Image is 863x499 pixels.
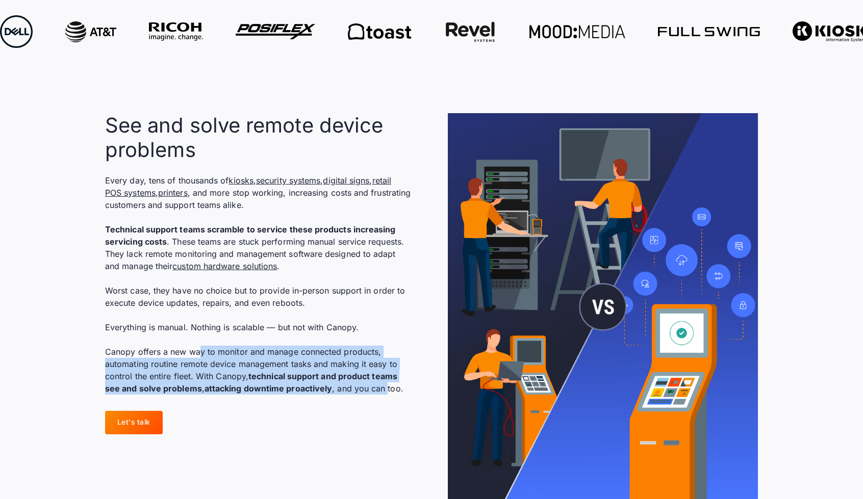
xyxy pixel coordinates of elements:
[529,25,626,38] img: Canopy works with Mood Media
[105,371,397,393] strong: technical support and product teams see and solve problems
[229,175,253,186] a: kiosks
[236,24,315,39] img: Canopy works with Posiflex
[348,23,412,40] img: Canopy works with Toast
[158,188,188,198] a: printers
[205,383,332,393] strong: attacking downtime proactively
[65,21,116,42] img: Canopy works with AT&T
[149,22,203,41] img: Ricoh electronics and products uses Canopy
[658,27,760,36] img: Canopy works with Full Swing
[105,174,411,395] p: Every day, tens of thousands of , , , , , and more stop working, increasing costs and frustrating...
[105,113,411,162] h2: See and solve remote device problems
[256,175,320,186] a: security systems
[105,411,163,434] a: Let's talk
[323,175,369,186] a: digital signs
[444,21,497,42] img: Canopy works with Revel Systems
[105,224,396,247] strong: Technical support teams scramble to service these products increasing servicing costs
[172,261,277,271] a: custom hardware solutions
